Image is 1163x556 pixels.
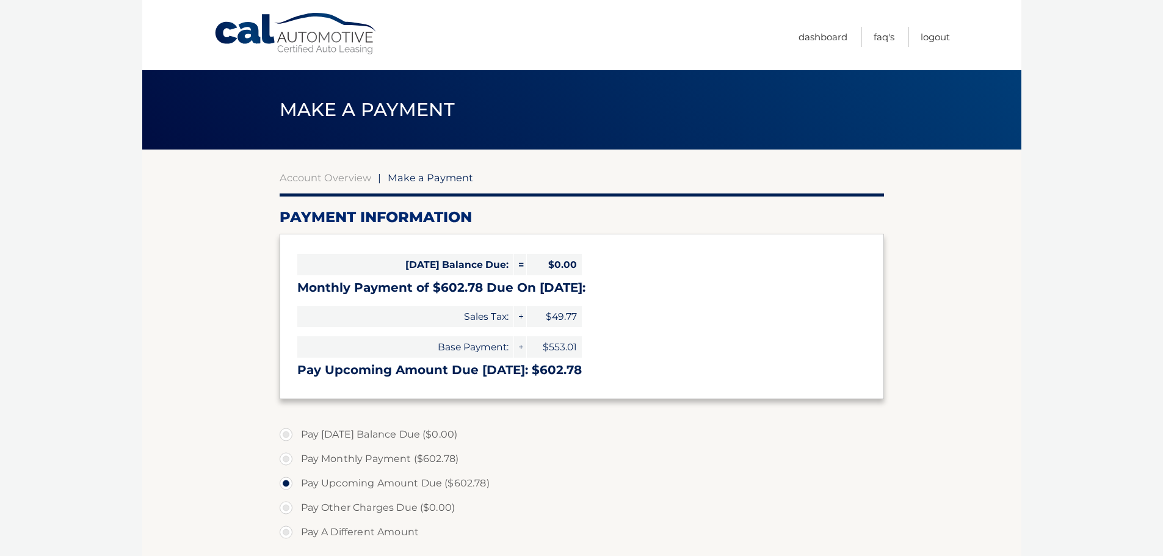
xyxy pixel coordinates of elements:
[527,254,582,275] span: $0.00
[527,336,582,358] span: $553.01
[297,280,866,295] h3: Monthly Payment of $602.78 Due On [DATE]:
[874,27,894,47] a: FAQ's
[921,27,950,47] a: Logout
[514,254,526,275] span: =
[214,12,379,56] a: Cal Automotive
[297,254,513,275] span: [DATE] Balance Due:
[280,471,884,496] label: Pay Upcoming Amount Due ($602.78)
[378,171,381,184] span: |
[514,306,526,327] span: +
[280,422,884,447] label: Pay [DATE] Balance Due ($0.00)
[280,447,884,471] label: Pay Monthly Payment ($602.78)
[280,520,884,544] label: Pay A Different Amount
[527,306,582,327] span: $49.77
[297,306,513,327] span: Sales Tax:
[799,27,847,47] a: Dashboard
[280,208,884,226] h2: Payment Information
[514,336,526,358] span: +
[297,363,866,378] h3: Pay Upcoming Amount Due [DATE]: $602.78
[297,336,513,358] span: Base Payment:
[280,98,455,121] span: Make a Payment
[280,171,371,184] a: Account Overview
[280,496,884,520] label: Pay Other Charges Due ($0.00)
[388,171,473,184] span: Make a Payment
